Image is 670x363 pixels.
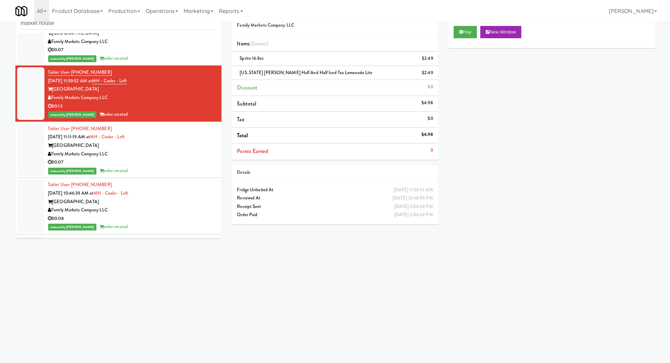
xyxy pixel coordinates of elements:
[15,178,222,234] li: Tablet User· [PHONE_NUMBER][DATE] 10:46:39 AM atMH - Cooler - Left[GEOGRAPHIC_DATA]Family Markets...
[48,78,92,84] span: [DATE] 11:59:52 AM at
[48,38,216,46] div: Family Markets Company LLC
[240,69,372,76] span: [US_STATE] [PERSON_NAME] Half and Half Iced Tea Lemonade Lite
[240,55,263,61] span: Sprite 16.9oz
[237,40,268,47] span: Items
[237,186,433,194] div: Fridge Unlocked At
[92,78,127,84] a: MH - Cooler - Left
[48,206,216,214] div: Family Markets Company LLC
[48,238,112,244] a: Tablet User· [PHONE_NUMBER]
[15,66,222,122] li: Tablet User· [PHONE_NUMBER][DATE] 11:59:52 AM atMH - Cooler - Left[GEOGRAPHIC_DATA]Family Markets...
[392,194,433,203] div: [DATE] 12:48:05 PM
[99,167,128,174] span: order created
[69,238,112,244] span: · [PHONE_NUMBER]
[48,125,112,132] a: Tablet User· [PHONE_NUMBER]
[48,224,96,231] span: reviewed by [PERSON_NAME]
[480,26,521,38] button: New Window
[48,214,216,223] div: 00:08
[48,55,96,62] span: reviewed by [PERSON_NAME]
[430,146,433,155] div: 0
[69,69,112,75] span: · [PHONE_NUMBER]
[394,203,433,211] div: [DATE] 2:04:02 PM
[428,83,433,91] div: $0
[237,23,433,28] h5: Family Markets Company LLC
[99,55,128,61] span: order created
[237,203,433,211] div: Receipt Sent
[394,186,433,194] div: [DATE] 11:59:52 AM
[48,46,216,54] div: 00:07
[48,134,90,140] span: [DATE] 11:11:19 AM at
[48,111,96,118] span: reviewed by [PERSON_NAME]
[69,181,112,188] span: · [PHONE_NUMBER]
[48,102,216,111] div: 00:13
[48,29,216,38] div: [GEOGRAPHIC_DATA]
[48,85,216,94] div: [GEOGRAPHIC_DATA]
[237,84,257,92] span: Discount
[237,147,268,155] span: Points Earned
[90,134,125,140] a: MH - Cooler - Left
[237,194,433,203] div: Reviewed At
[454,26,477,38] button: Play
[422,54,433,63] div: $2.49
[237,115,244,123] span: Tax
[93,190,128,196] a: MH - Cooler - Left
[48,69,112,76] a: Tablet User· [PHONE_NUMBER]
[422,69,433,77] div: $2.49
[69,125,112,132] span: · [PHONE_NUMBER]
[237,211,433,219] div: Order Paid
[250,40,268,47] span: (2 )
[48,158,216,167] div: 00:07
[421,99,433,107] div: $4.98
[15,234,222,291] li: Tablet User· [PHONE_NUMBER][DATE] 9:41:25 AM atMH - Cooler - Left[GEOGRAPHIC_DATA]Family Markets ...
[394,211,433,219] div: [DATE] 2:04:02 PM
[21,17,216,30] input: Search vision orders
[237,100,256,108] span: Subtotal
[48,198,216,206] div: [GEOGRAPHIC_DATA]
[254,40,266,47] ng-pluralize: items
[99,223,128,230] span: order created
[15,122,222,178] li: Tablet User· [PHONE_NUMBER][DATE] 11:11:19 AM atMH - Cooler - Left[GEOGRAPHIC_DATA]Family Markets...
[48,94,216,102] div: Family Markets Company LLC
[48,141,216,150] div: [GEOGRAPHIC_DATA]
[99,111,128,117] span: order created
[48,190,93,196] span: [DATE] 10:46:39 AM at
[428,114,433,123] div: $0
[48,168,96,174] span: reviewed by [PERSON_NAME]
[237,131,248,139] span: Total
[48,150,216,158] div: Family Markets Company LLC
[237,168,433,177] div: Details
[15,10,222,66] li: Tablet User· [PHONE_NUMBER][DATE] 11:11:54 AM atMH - Pantry - Right[GEOGRAPHIC_DATA]Family Market...
[15,5,27,17] img: Micromart
[48,181,112,188] a: Tablet User· [PHONE_NUMBER]
[421,130,433,139] div: $4.98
